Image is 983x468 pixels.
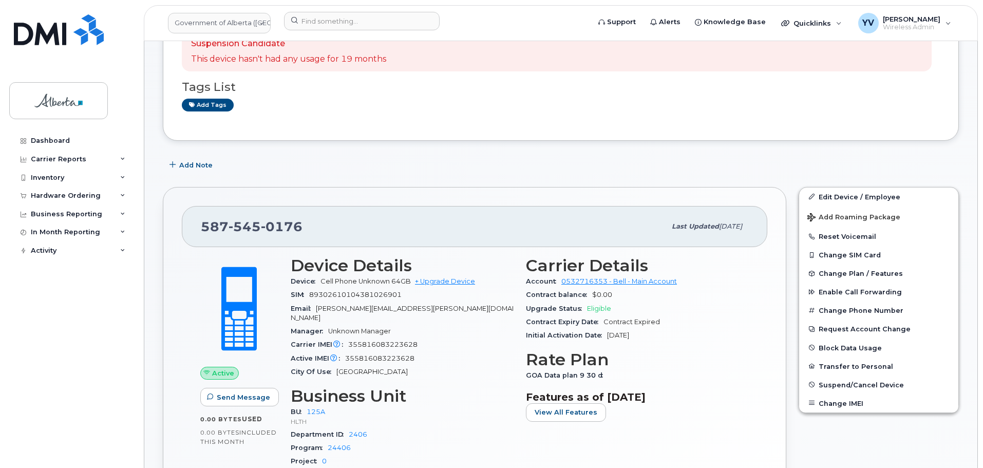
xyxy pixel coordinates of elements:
[592,291,612,298] span: $0.00
[799,301,958,320] button: Change Phone Number
[526,331,607,339] span: Initial Activation Date
[328,444,351,452] a: 24406
[526,350,749,369] h3: Rate Plan
[526,291,592,298] span: Contract balance
[526,318,603,326] span: Contract Expiry Date
[291,387,514,405] h3: Business Unit
[807,213,900,223] span: Add Roaming Package
[799,394,958,413] button: Change IMEI
[774,13,849,33] div: Quicklinks
[291,430,349,438] span: Department ID
[200,388,279,406] button: Send Message
[201,219,303,234] span: 587
[526,391,749,403] h3: Features as of [DATE]
[799,320,958,338] button: Request Account Change
[719,222,742,230] span: [DATE]
[819,288,902,296] span: Enable Call Forwarding
[607,17,636,27] span: Support
[659,17,680,27] span: Alerts
[345,354,414,362] span: 355816083223628
[799,283,958,301] button: Enable Call Forwarding
[291,305,316,312] span: Email
[320,277,411,285] span: Cell Phone Unknown 64GB
[291,277,320,285] span: Device
[799,188,958,206] a: Edit Device / Employee
[336,368,408,376] span: [GEOGRAPHIC_DATA]
[799,357,958,376] button: Transfer to Personal
[799,206,958,227] button: Add Roaming Package
[862,17,874,29] span: YV
[291,354,345,362] span: Active IMEI
[587,305,611,312] span: Eligible
[526,371,608,379] span: GOA Data plan 9 30 d
[291,305,514,322] span: [PERSON_NAME][EMAIL_ADDRESS][PERSON_NAME][DOMAIN_NAME]
[307,408,325,416] a: 125A
[291,457,322,465] span: Project
[191,53,386,65] p: This device hasn't had any usage for 19 months
[229,219,261,234] span: 545
[799,246,958,264] button: Change SIM Card
[799,339,958,357] button: Block Data Usage
[182,81,940,93] h3: Tags List
[415,277,475,285] a: + Upgrade Device
[212,368,234,378] span: Active
[603,318,660,326] span: Contract Expired
[291,291,309,298] span: SIM
[182,99,234,111] a: Add tags
[591,12,643,32] a: Support
[291,408,307,416] span: BU
[526,403,606,422] button: View All Features
[200,429,239,436] span: 0.00 Bytes
[349,430,367,438] a: 2406
[819,270,903,277] span: Change Plan / Features
[242,415,262,423] span: used
[688,12,773,32] a: Knowledge Base
[291,256,514,275] h3: Device Details
[526,277,561,285] span: Account
[200,416,242,423] span: 0.00 Bytes
[291,417,514,426] p: HLTH
[291,341,348,348] span: Carrier IMEI
[799,376,958,394] button: Suspend/Cancel Device
[704,17,766,27] span: Knowledge Base
[672,222,719,230] span: Last updated
[526,256,749,275] h3: Carrier Details
[561,277,677,285] a: 0532716353 - Bell - Main Account
[191,38,386,50] p: Suspension Candidate
[526,305,587,312] span: Upgrade Status
[643,12,688,32] a: Alerts
[163,156,221,175] button: Add Note
[328,327,391,335] span: Unknown Manager
[261,219,303,234] span: 0176
[819,381,904,388] span: Suspend/Cancel Device
[284,12,440,30] input: Find something...
[799,264,958,283] button: Change Plan / Features
[200,428,277,445] span: included this month
[291,368,336,376] span: City Of Use
[851,13,958,33] div: Yen Vong
[291,327,328,335] span: Manager
[607,331,629,339] span: [DATE]
[799,227,958,246] button: Reset Voicemail
[883,23,940,31] span: Wireless Admin
[883,15,940,23] span: [PERSON_NAME]
[179,160,213,170] span: Add Note
[535,407,597,417] span: View All Features
[793,19,831,27] span: Quicklinks
[309,291,402,298] span: 89302610104381026901
[291,444,328,452] span: Program
[217,392,270,402] span: Send Message
[322,457,327,465] a: 0
[348,341,418,348] span: 355816083223628
[168,13,271,33] a: Government of Alberta (GOA)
